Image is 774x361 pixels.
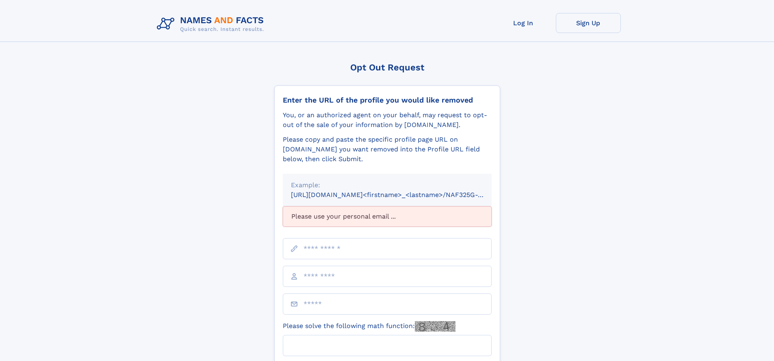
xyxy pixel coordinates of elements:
a: Sign Up [556,13,621,33]
div: Example: [291,180,483,190]
div: Please use your personal email ... [283,206,492,227]
small: [URL][DOMAIN_NAME]<firstname>_<lastname>/NAF325G-xxxxxxxx [291,191,507,199]
label: Please solve the following math function: [283,321,455,332]
div: Enter the URL of the profile you would like removed [283,96,492,105]
img: Logo Names and Facts [154,13,271,35]
a: Log In [491,13,556,33]
div: You, or an authorized agent on your behalf, may request to opt-out of the sale of your informatio... [283,110,492,130]
div: Please copy and paste the specific profile page URL on [DOMAIN_NAME] you want removed into the Pr... [283,135,492,164]
div: Opt Out Request [274,62,500,72]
